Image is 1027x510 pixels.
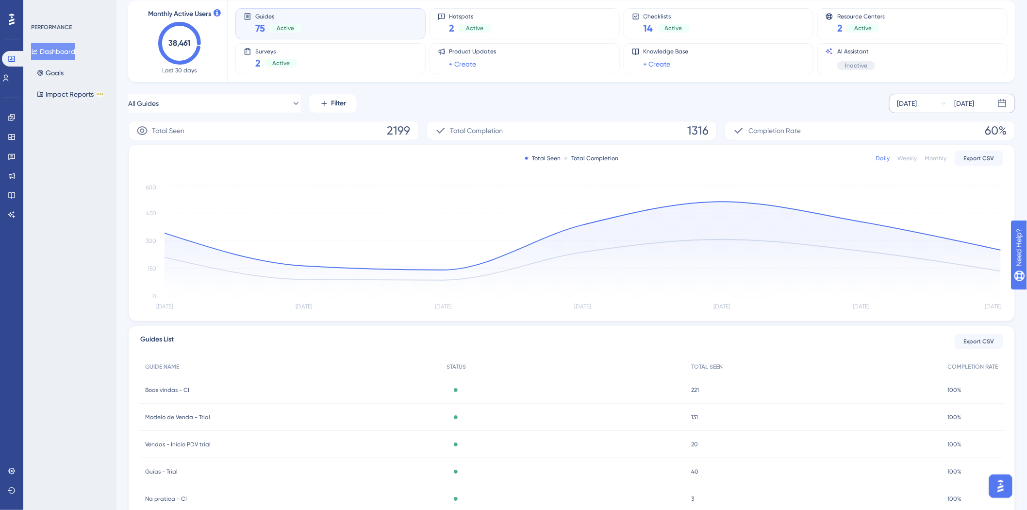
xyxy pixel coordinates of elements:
[387,123,411,138] span: 2199
[277,24,294,32] span: Active
[331,98,347,109] span: Filter
[876,154,890,162] div: Daily
[272,59,290,67] span: Active
[925,154,947,162] div: Monthly
[148,8,211,20] span: Monthly Active Users
[575,304,591,310] tspan: [DATE]
[449,58,477,70] a: + Create
[644,48,689,55] span: Knowledge Base
[31,85,110,103] button: Impact ReportsBETA
[644,21,653,35] span: 14
[898,154,917,162] div: Weekly
[255,56,261,70] span: 2
[447,363,466,371] span: STATUS
[691,363,723,371] span: TOTAL SEEN
[845,62,867,69] span: Inactive
[948,413,962,421] span: 100%
[128,94,301,113] button: All Guides
[145,468,178,476] span: Guias - Trial
[145,386,189,394] span: Boas vindas - CI
[169,38,191,48] text: 38,461
[748,125,801,136] span: Completion Rate
[714,304,730,310] tspan: [DATE]
[985,123,1007,138] span: 60%
[691,413,698,421] span: 131
[525,154,561,162] div: Total Seen
[163,67,197,74] span: Last 30 days
[854,24,872,32] span: Active
[145,413,210,421] span: Modelo de Venda - Trial
[985,304,1002,310] tspan: [DATE]
[156,304,173,310] tspan: [DATE]
[450,125,503,136] span: Total Completion
[964,338,994,345] span: Export CSV
[466,24,484,32] span: Active
[644,13,690,19] span: Checklists
[955,334,1003,349] button: Export CSV
[128,98,159,109] span: All Guides
[665,24,682,32] span: Active
[449,48,497,55] span: Product Updates
[691,441,698,448] span: 20
[145,363,179,371] span: GUIDE NAME
[255,21,265,35] span: 75
[986,472,1015,501] iframe: UserGuiding AI Assistant Launcher
[644,58,671,70] a: + Create
[435,304,451,310] tspan: [DATE]
[146,210,156,217] tspan: 450
[948,386,962,394] span: 100%
[96,92,104,97] div: BETA
[152,125,184,136] span: Total Seen
[948,495,962,503] span: 100%
[449,13,492,19] span: Hotspots
[152,293,156,300] tspan: 0
[31,23,72,31] div: PERFORMANCE
[955,151,1003,166] button: Export CSV
[145,441,211,448] span: Vendas - Inicio PDV trial
[948,441,962,448] span: 100%
[897,98,917,109] div: [DATE]
[564,154,618,162] div: Total Completion
[449,21,455,35] span: 2
[837,48,875,55] span: AI Assistant
[837,21,843,35] span: 2
[145,495,187,503] span: Na pratica - CI
[691,495,694,503] span: 3
[837,13,885,19] span: Resource Centers
[691,386,699,394] span: 221
[687,123,709,138] span: 1316
[31,43,75,60] button: Dashboard
[146,238,156,244] tspan: 300
[255,48,298,54] span: Surveys
[146,184,156,191] tspan: 600
[255,13,302,19] span: Guides
[948,363,998,371] span: COMPLETION RATE
[964,154,994,162] span: Export CSV
[853,304,870,310] tspan: [DATE]
[23,2,61,14] span: Need Help?
[691,468,698,476] span: 40
[296,304,312,310] tspan: [DATE]
[955,98,975,109] div: [DATE]
[148,265,156,272] tspan: 150
[948,468,962,476] span: 100%
[309,94,357,113] button: Filter
[31,64,69,82] button: Goals
[140,334,174,349] span: Guides List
